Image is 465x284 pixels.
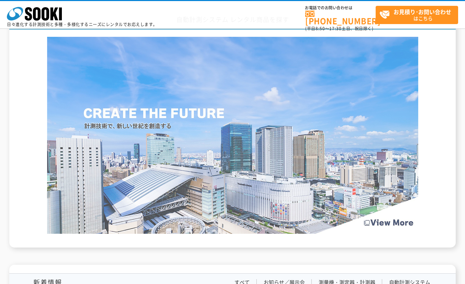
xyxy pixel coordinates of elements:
span: はこちら [379,6,458,23]
a: [PHONE_NUMBER] [305,11,376,25]
img: Create the Future [47,37,418,234]
span: 17:30 [329,25,342,32]
span: 8:50 [315,25,325,32]
a: Create the Future [47,227,418,233]
strong: お見積り･お問い合わせ [394,8,451,16]
span: お電話でのお問い合わせは [305,6,376,10]
span: (平日 ～ 土日、祝日除く) [305,25,373,32]
p: 日々進化する計測技術と多種・多様化するニーズにレンタルでお応えします。 [7,22,157,26]
a: お見積り･お問い合わせはこちら [376,6,458,24]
